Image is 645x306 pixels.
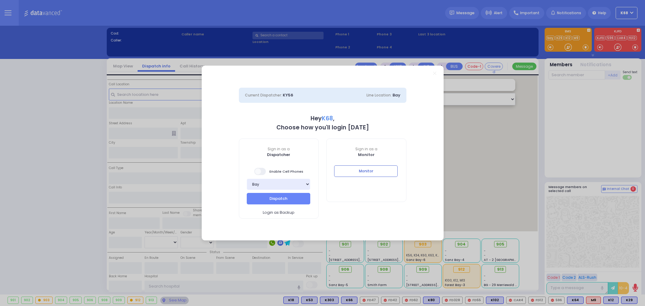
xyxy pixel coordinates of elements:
button: Monitor [334,165,398,177]
span: K68 [322,114,333,122]
span: Login as Backup [263,210,295,216]
button: Dispatch [247,193,310,204]
b: Hey , [311,114,334,122]
span: Enable Cell Phones [254,167,303,176]
b: Choose how you'll login [DATE] [276,123,369,132]
span: KY56 [283,92,293,98]
span: Line Location: [366,93,392,98]
span: Bay [393,92,400,98]
a: Close [433,72,436,75]
b: Dispatcher [267,152,290,158]
span: Sign in as a [327,146,406,152]
span: Current Dispatcher: [245,93,282,98]
b: Monitor [358,152,375,158]
span: Sign in as a [239,146,319,152]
